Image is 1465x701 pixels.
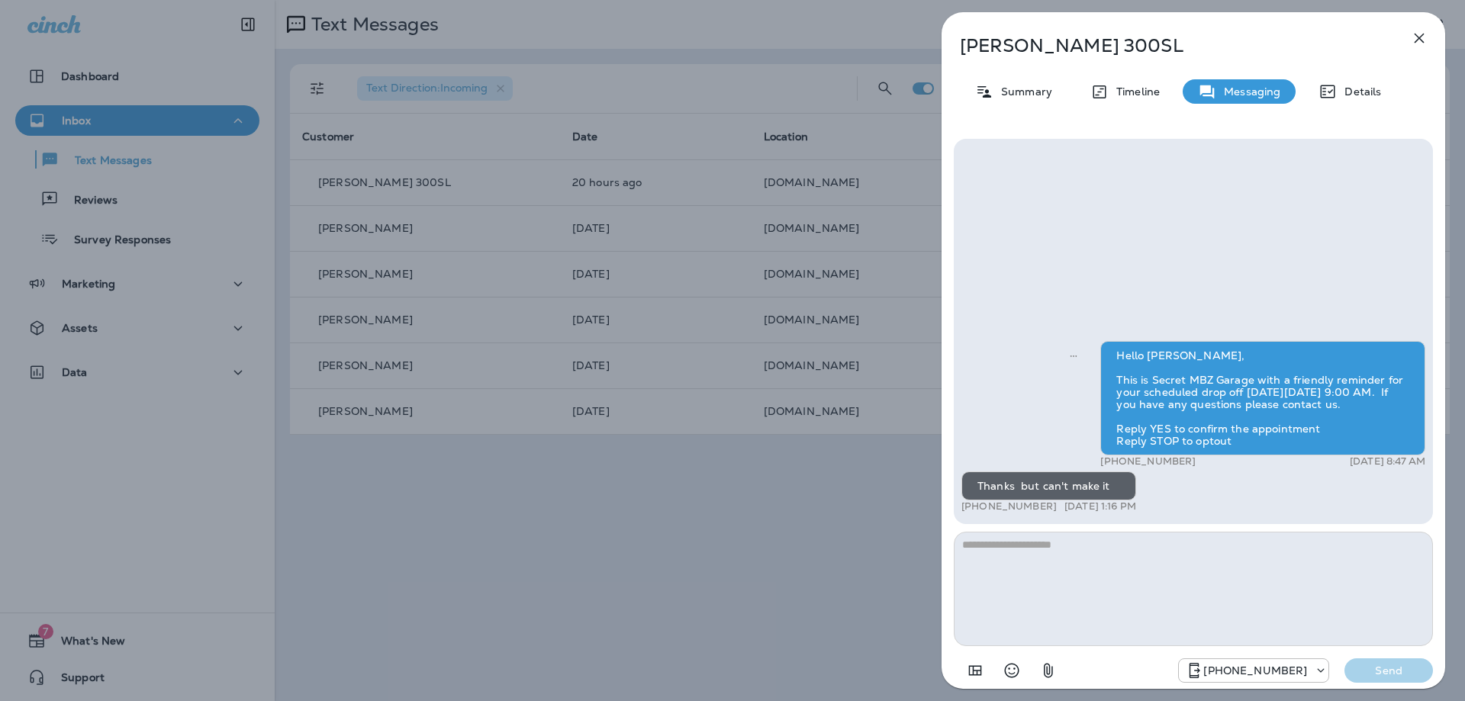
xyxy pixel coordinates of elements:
[961,500,1057,513] p: [PHONE_NUMBER]
[1100,455,1196,468] p: [PHONE_NUMBER]
[960,655,990,686] button: Add in a premade template
[1070,348,1077,362] span: Sent
[997,655,1027,686] button: Select an emoji
[993,85,1052,98] p: Summary
[1100,341,1425,455] div: Hello [PERSON_NAME], This is Secret MBZ Garage with a friendly reminder for your scheduled drop o...
[1203,664,1307,677] p: [PHONE_NUMBER]
[1064,500,1136,513] p: [DATE] 1:16 PM
[1216,85,1280,98] p: Messaging
[1350,455,1425,468] p: [DATE] 8:47 AM
[1337,85,1381,98] p: Details
[1109,85,1160,98] p: Timeline
[1179,661,1328,680] div: +1 (424) 433-6149
[961,471,1136,500] div: Thanks but can't make it
[960,35,1376,56] p: [PERSON_NAME] 300SL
